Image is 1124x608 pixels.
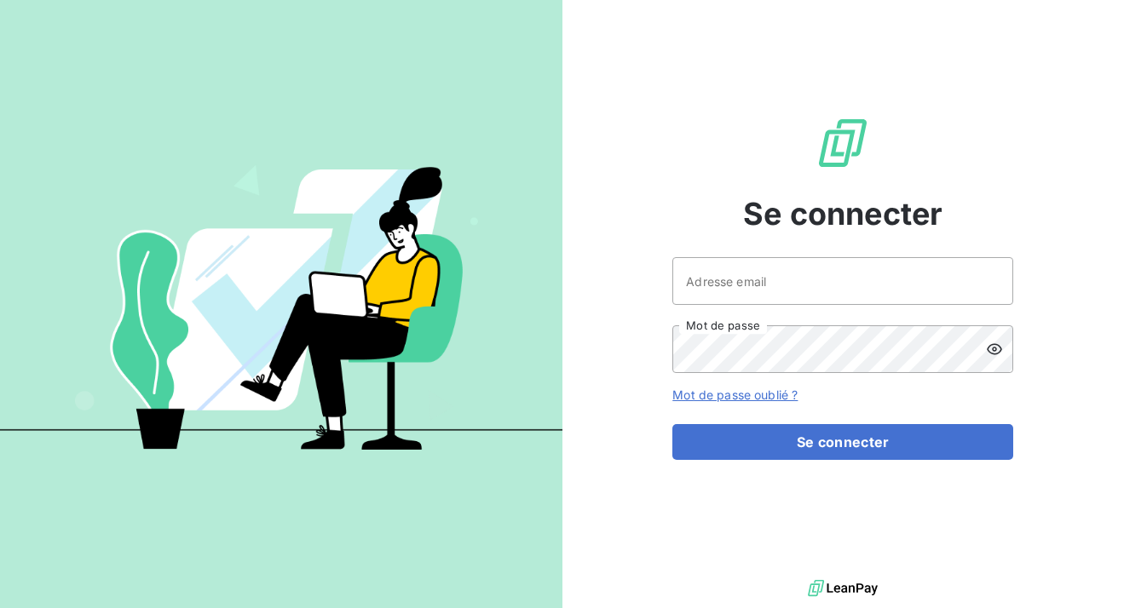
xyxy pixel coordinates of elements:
img: logo [808,576,878,601]
button: Se connecter [672,424,1013,460]
span: Se connecter [743,191,942,237]
img: Logo LeanPay [816,116,870,170]
a: Mot de passe oublié ? [672,387,798,402]
input: placeholder [672,257,1013,305]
